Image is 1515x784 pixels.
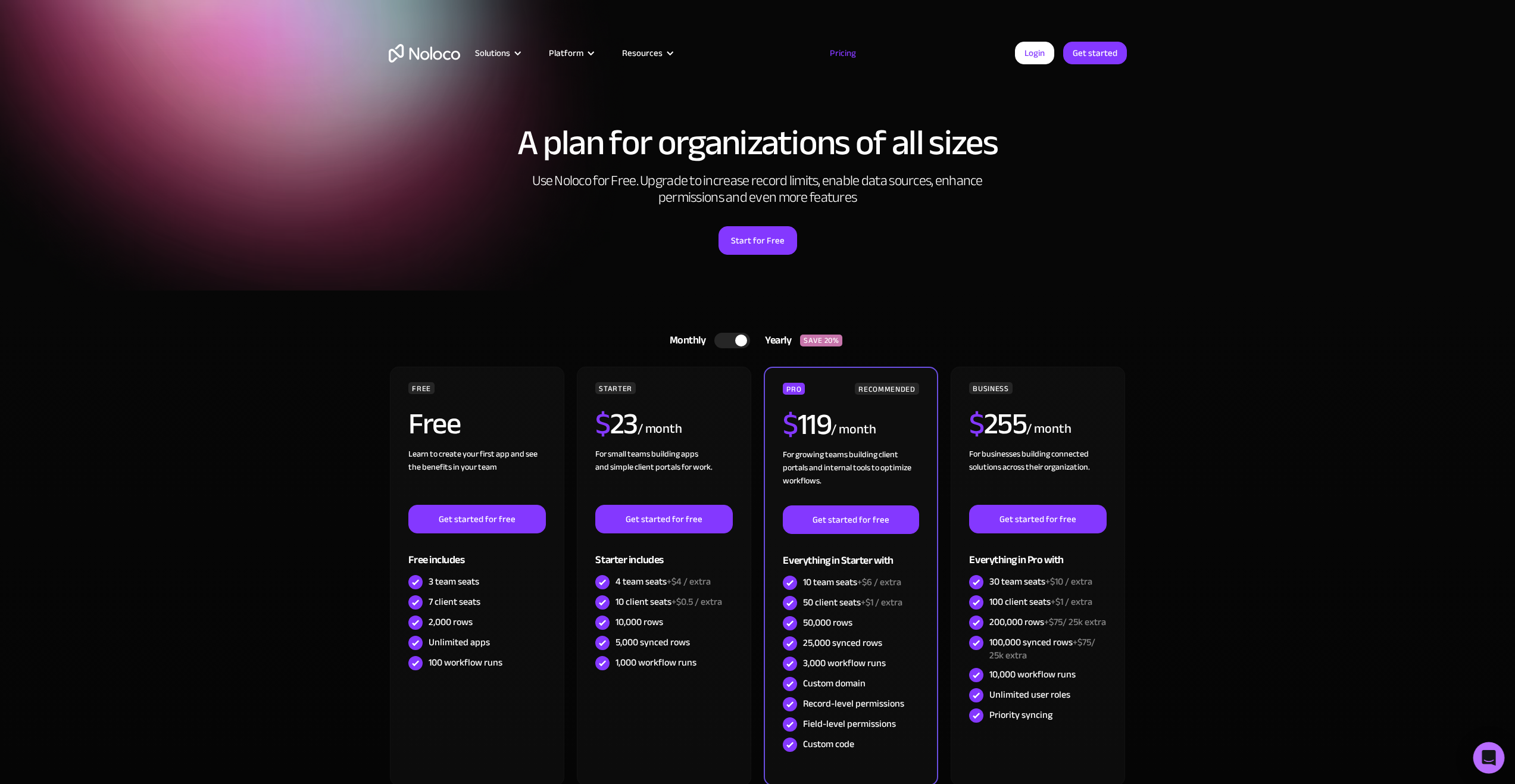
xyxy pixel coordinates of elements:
h1: A plan for organizations of all sizes [389,125,1127,161]
span: +$4 / extra [667,573,711,591]
div: 10 team seats [803,576,901,589]
h2: Use Noloco for Free. Upgrade to increase record limits, enable data sources, enhance permissions ... [520,173,996,206]
span: +$1 / extra [861,594,902,611]
div: 50 client seats [803,596,902,609]
div: Open Intercom Messenger [1473,742,1505,774]
span: $ [595,396,610,452]
div: PRO [783,383,805,395]
div: Field-level permissions [803,717,896,730]
div: 1,000 workflow runs [616,656,696,669]
div: 200,000 rows [989,616,1106,629]
div: 3 team seats [429,575,479,588]
div: Record-level permissions [803,697,904,710]
a: Get started for free [783,505,919,534]
span: +$75/ 25k extra [989,633,1095,664]
a: Get started for free [969,505,1106,533]
div: Free includes [408,533,545,572]
div: 100 workflow runs [429,656,502,669]
div: Custom code [803,738,854,751]
div: 100,000 synced rows [989,636,1106,662]
div: For businesses building connected solutions across their organization. ‍ [969,448,1106,505]
div: 30 team seats [989,575,1092,588]
div: For growing teams building client portals and internal tools to optimize workflows. [783,448,919,505]
a: Get started for free [595,505,732,533]
span: $ [969,396,984,452]
div: 3,000 workflow runs [803,657,886,670]
div: Solutions [460,45,534,61]
h2: 119 [783,410,831,439]
div: SAVE 20% [800,335,842,346]
div: Everything in Pro with [969,533,1106,572]
a: Start for Free [719,226,797,255]
div: RECOMMENDED [855,383,919,395]
h2: 23 [595,409,638,439]
span: +$6 / extra [857,573,901,591]
div: Custom domain [803,677,866,690]
div: / month [638,420,682,439]
div: 7 client seats [429,595,480,608]
h2: 255 [969,409,1026,439]
div: 10,000 rows [616,616,663,629]
div: For small teams building apps and simple client portals for work. ‍ [595,448,732,505]
div: 25,000 synced rows [803,636,882,649]
div: 50,000 rows [803,616,852,629]
span: $ [783,396,798,452]
div: Resources [622,45,663,61]
div: 10,000 workflow runs [989,668,1076,681]
div: 2,000 rows [429,616,473,629]
div: 100 client seats [989,595,1092,608]
span: +$0.5 / extra [671,593,722,611]
span: +$10 / extra [1045,573,1092,591]
div: / month [1026,420,1071,439]
a: home [389,44,460,63]
div: Unlimited apps [429,636,490,649]
div: 5,000 synced rows [616,636,690,649]
div: Starter includes [595,533,732,572]
div: STARTER [595,382,635,394]
div: Resources [607,45,686,61]
div: Solutions [475,45,510,61]
div: Platform [534,45,607,61]
a: Pricing [815,45,871,61]
a: Login [1015,42,1054,64]
div: FREE [408,382,435,394]
a: Get started for free [408,505,545,533]
div: 10 client seats [616,595,722,608]
div: Everything in Starter with [783,534,919,573]
div: / month [831,420,876,439]
h2: Free [408,409,460,439]
div: Priority syncing [989,708,1052,721]
span: +$75/ 25k extra [1044,613,1106,631]
div: Learn to create your first app and see the benefits in your team ‍ [408,448,545,505]
div: BUSINESS [969,382,1012,394]
a: Get started [1063,42,1127,64]
div: 4 team seats [616,575,711,588]
span: +$1 / extra [1051,593,1092,611]
div: Unlimited user roles [989,688,1070,701]
div: Platform [549,45,583,61]
div: Monthly [655,332,715,349]
div: Yearly [750,332,800,349]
